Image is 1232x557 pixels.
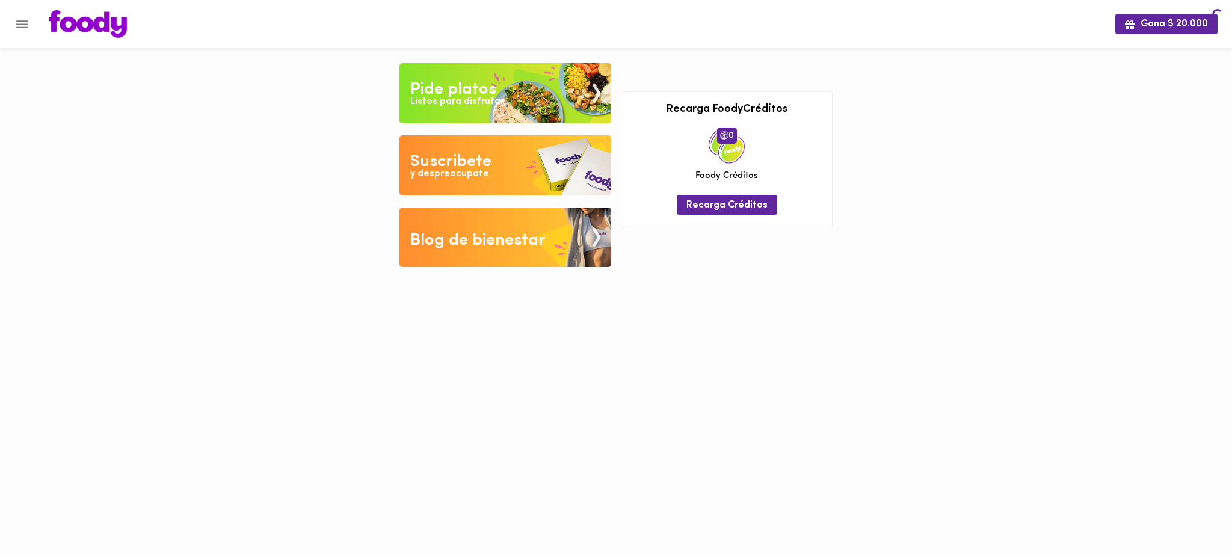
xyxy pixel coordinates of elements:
[1125,19,1208,30] span: Gana $ 20.000
[695,170,758,182] span: Foody Créditos
[410,167,489,181] div: y despreocupate
[677,195,777,215] button: Recarga Créditos
[399,63,611,123] img: Pide un Platos
[49,10,127,38] img: logo.png
[709,128,745,164] img: credits-package.png
[399,208,611,268] img: Blog de bienestar
[1115,14,1218,34] button: Gana $ 20.000
[410,150,491,174] div: Suscribete
[410,229,546,253] div: Blog de bienestar
[1162,487,1220,545] iframe: Messagebird Livechat Widget
[410,78,496,102] div: Pide platos
[410,95,504,109] div: Listos para disfrutar
[720,131,728,140] img: foody-creditos.png
[717,128,737,143] span: 0
[399,135,611,195] img: Disfruta bajar de peso
[630,104,823,116] h3: Recarga FoodyCréditos
[686,200,768,211] span: Recarga Créditos
[7,10,37,39] button: Menu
